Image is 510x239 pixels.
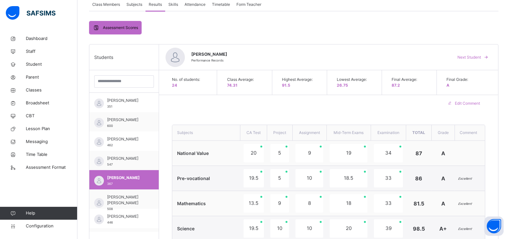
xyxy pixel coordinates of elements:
[412,130,425,135] span: Total
[26,61,77,68] span: Student
[107,207,113,211] span: 508
[185,2,205,7] span: Attendance
[168,2,178,7] span: Skills
[103,25,138,31] span: Assessment Scores
[107,136,144,142] span: [PERSON_NAME]
[267,125,293,141] th: Project
[458,177,472,180] i: Excellent
[177,226,195,231] span: Science
[432,125,455,141] th: Grade
[392,83,400,88] span: 87.2
[177,150,209,156] span: National Value
[414,200,424,207] span: 81.5
[107,143,113,147] span: 462
[295,194,323,213] div: 8
[26,87,77,93] span: Classes
[458,202,472,206] i: Excellent
[392,77,430,82] span: Final Average:
[441,175,445,182] span: A
[92,2,120,7] span: Class Members
[244,144,264,162] div: 20
[455,100,480,106] span: Edit Comment
[26,113,77,119] span: CBT
[26,164,77,171] span: Assessment Format
[26,100,77,106] span: Broadsheet
[330,219,367,238] div: 20
[374,194,403,213] div: 33
[107,214,144,219] span: [PERSON_NAME]
[94,176,104,186] img: default.svg
[374,219,403,238] div: 39
[236,2,261,7] span: Form Teacher
[26,48,77,55] span: Staff
[172,83,177,88] span: 24
[458,227,472,231] i: Excellent
[26,74,77,81] span: Parent
[107,156,144,161] span: [PERSON_NAME]
[107,105,112,108] span: 351
[26,151,77,158] span: Time Table
[172,77,210,82] span: No. of students:
[26,126,77,132] span: Lesson Plan
[282,83,290,88] span: 91.5
[374,144,403,162] div: 34
[94,99,104,108] img: default.svg
[107,182,113,186] span: 367
[165,48,185,67] img: default.svg
[107,98,144,103] span: [PERSON_NAME]
[415,150,422,157] span: 87
[455,125,485,141] th: Comment
[227,83,237,88] span: 74.31
[374,169,403,187] div: 33
[330,169,367,187] div: 18.5
[292,125,326,141] th: Assignment
[415,175,422,182] span: 86
[149,2,162,7] span: Results
[441,200,445,207] span: A
[244,194,264,213] div: 13.5
[94,198,104,208] img: default.svg
[295,144,323,162] div: 9
[94,157,104,166] img: default.svg
[457,54,481,60] span: Next Student
[337,83,348,88] span: 26.75
[126,2,142,7] span: Subjects
[94,137,104,147] img: default.svg
[270,144,289,162] div: 5
[94,54,113,61] span: Students
[439,225,447,232] span: A+
[270,194,289,213] div: 9
[212,2,230,7] span: Timetable
[330,194,367,213] div: 18
[441,150,445,157] span: A
[244,169,264,187] div: 19.5
[413,225,425,232] span: 98.5
[282,77,320,82] span: Highest Average:
[371,125,406,141] th: Examination
[6,6,55,20] img: safsims
[26,35,77,42] span: Dashboard
[227,77,265,82] span: Class Average:
[94,215,104,224] img: default.svg
[177,201,206,206] span: Mathematics
[326,125,371,141] th: Mid-Term Exams
[191,59,224,62] span: Performance Records
[270,169,289,187] div: 5
[172,125,240,141] th: Subjects
[107,117,144,123] span: [PERSON_NAME]
[26,210,77,216] span: Help
[270,219,289,238] div: 10
[94,118,104,128] img: default.svg
[107,221,113,224] span: 446
[446,77,485,82] span: Final Grade:
[26,139,77,145] span: Messaging
[446,83,449,88] span: A
[295,169,323,187] div: 10
[191,51,446,58] span: [PERSON_NAME]
[484,216,504,236] button: Open asap
[26,223,77,229] span: Configuration
[177,176,210,181] span: Pre-vocational
[107,163,113,166] span: 547
[337,77,375,82] span: Lowest Average:
[240,125,267,141] th: CA Test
